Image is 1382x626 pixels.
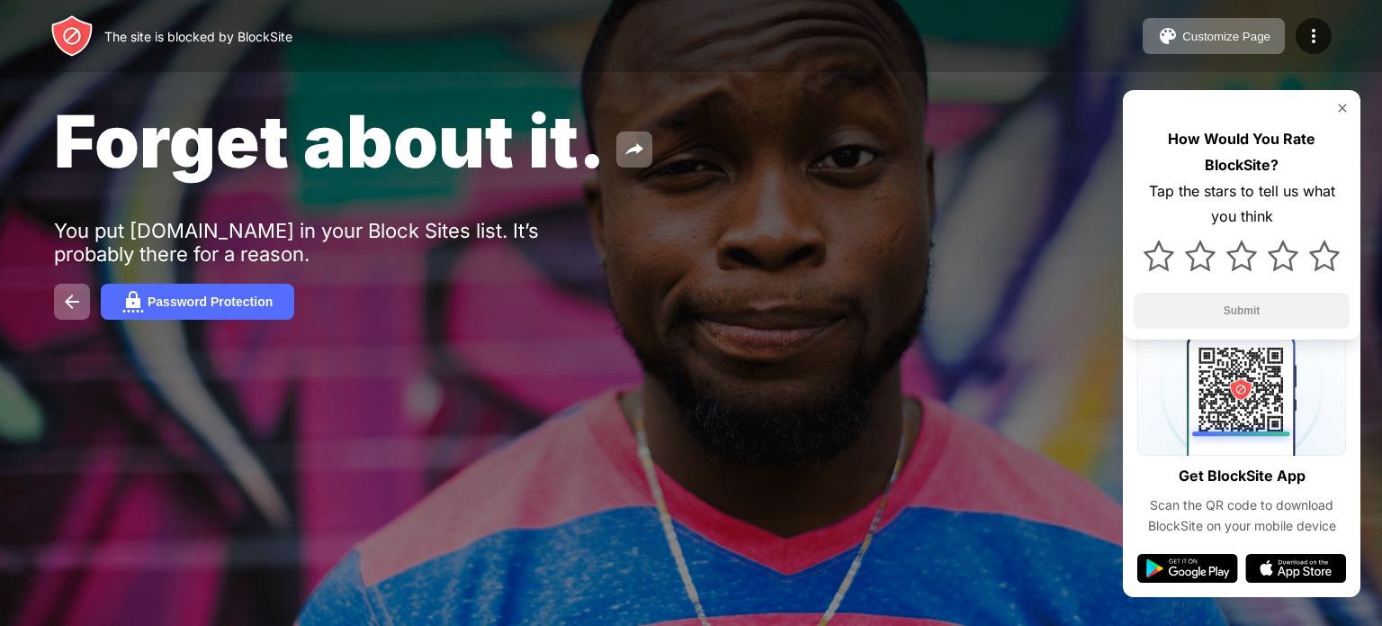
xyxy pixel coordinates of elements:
[122,291,144,313] img: password.svg
[1137,495,1346,536] div: Scan the QR code to download BlockSite on your mobile device
[54,219,610,266] div: You put [DOMAIN_NAME] in your Block Sites list. It’s probably there for a reason.
[104,29,292,44] div: The site is blocked by BlockSite
[61,291,83,313] img: back.svg
[1226,240,1257,271] img: star.svg
[1185,240,1216,271] img: star.svg
[1179,463,1306,489] div: Get BlockSite App
[1134,126,1350,178] div: How Would You Rate BlockSite?
[1245,554,1346,583] img: app-store.svg
[1143,18,1285,54] button: Customize Page
[1144,240,1174,271] img: star.svg
[624,139,645,160] img: share.svg
[1268,240,1298,271] img: star.svg
[148,295,273,309] div: Password Protection
[1303,25,1324,47] img: menu-icon.svg
[1134,178,1350,231] div: Tap the stars to tell us what you think
[54,97,606,185] span: Forget about it.
[1182,30,1270,43] div: Customize Page
[1309,240,1340,271] img: star.svg
[1335,101,1350,115] img: rate-us-close.svg
[50,14,94,58] img: header-logo.svg
[1137,554,1238,583] img: google-play.svg
[101,284,294,320] button: Password Protection
[1134,293,1350,329] button: Submit
[1157,25,1179,47] img: pallet.svg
